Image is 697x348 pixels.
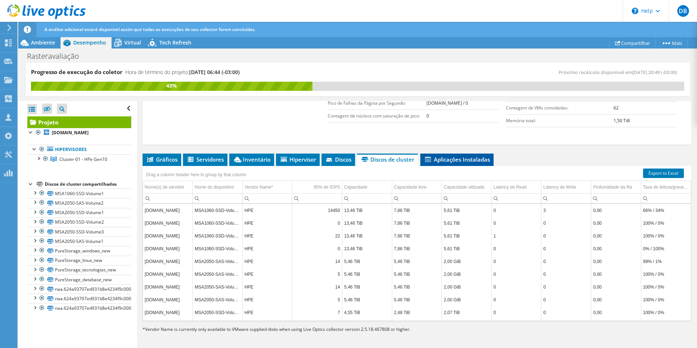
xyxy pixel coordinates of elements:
[506,114,614,127] td: Memória total:
[491,242,541,255] td: Column Latency de Read, Value 0
[242,193,292,203] td: Column Vendor Name*, Filter cell
[280,156,316,163] span: Hipervisor
[187,156,224,163] span: Servidores
[591,204,641,217] td: Column Profundidade da fila, Value 0,00
[342,268,392,281] td: Column Capacidade, Value 5,46 TiB
[242,204,292,217] td: Column Vendor Name*, Value HPE
[27,208,131,217] a: MSA2050-SSD-Volume1
[195,183,234,192] div: Nome do dispositivo
[392,293,442,306] td: Column Capacidade livre, Value 5,46 TiB
[314,183,340,192] div: 95% de IOPS
[31,82,312,90] div: 43%
[27,145,131,154] a: Hipervisores
[193,181,243,194] td: Nome do dispositivo Column
[641,217,691,229] td: Column Taxa de leitura/gravação, Value 100% / 0%
[193,268,243,281] td: Column Nome do dispositivo, Value MSA2050-SAS-Volume2
[193,193,243,203] td: Column Nome do dispositivo, Filter cell
[442,217,492,229] td: Column Capacidade utilizada, Value 5,61 TiB
[193,255,243,268] td: Column Nome do dispositivo, Value MSA2050-SAS-Volume2
[591,281,641,293] td: Column Profundidade da fila, Value 0,00
[442,306,492,319] td: Column Capacidade utilizada, Value 2,07 TiB
[541,204,591,217] td: Column Latency de Write, Value 3
[242,268,292,281] td: Column Vendor Name*, Value HPE
[392,229,442,242] td: Column Capacidade livre, Value 7,86 TiB
[491,204,541,217] td: Column Latency de Read, Value 0
[242,242,292,255] td: Column Vendor Name*, Value HPE
[27,246,131,255] a: PureStorage_windows_new
[392,217,442,229] td: Column Capacidade livre, Value 7,86 TiB
[27,294,131,303] a: naa.624a93707ed931b8e4234f9c000113e8
[342,193,392,203] td: Column Capacidade, Filter cell
[641,293,691,306] td: Column Taxa de leitura/gravação, Value 100% / 0%
[342,293,392,306] td: Column Capacidade, Value 5,46 TiB
[614,105,619,111] b: 62
[442,181,492,194] td: Capacidade utilizada Column
[641,193,691,203] td: Column Taxa de leitura/gravação, Filter cell
[143,181,193,194] td: Nome(s) de servidor Column
[442,255,492,268] td: Column Capacidade utilizada, Value 2,00 GiB
[193,293,243,306] td: Column Nome do dispositivo, Value MSA2050-SAS-Volume2
[491,268,541,281] td: Column Latency de Read, Value 0
[292,193,342,203] td: Column 95% de IOPS, Filter cell
[641,229,691,242] td: Column Taxa de leitura/gravação, Value 100% / 0%
[292,242,342,255] td: Column 95% de IOPS, Value 0
[392,255,442,268] td: Column Capacidade livre, Value 5,46 TiB
[641,306,691,319] td: Column Taxa de leitura/gravação, Value 100% / 0%
[27,128,131,138] a: [DOMAIN_NAME]
[506,101,614,114] td: Contagem de VMs convidadas:
[591,255,641,268] td: Column Profundidade da fila, Value 0,00
[193,229,243,242] td: Column Nome do dispositivo, Value MSA1060-SSD-Volume1
[344,183,367,192] div: Capacidade
[242,181,292,194] td: Vendor Name* Column
[143,229,193,242] td: Column Nome(s) de servidor, Value hv3-dc1.rastergr.com.br
[491,255,541,268] td: Column Latency de Read, Value 0
[541,181,591,194] td: Latency de Write Column
[342,281,392,293] td: Column Capacidade, Value 5,46 TiB
[424,156,490,163] span: Aplicações Instaladas
[292,229,342,242] td: Column 95% de IOPS, Value 22
[427,113,429,119] b: 0
[541,281,591,293] td: Column Latency de Write, Value 0
[591,193,641,203] td: Column Profundidade da fila, Filter cell
[193,242,243,255] td: Column Nome do dispositivo, Value MSA1060-SSD-Volume1
[143,204,193,217] td: Column Nome(s) de servidor, Value hv4-dc1.rastergr.com.br
[124,39,141,46] span: Virtual
[392,204,442,217] td: Column Capacidade livre, Value 7,86 TiB
[145,183,184,192] div: Nome(s) de servidor
[427,100,468,106] b: [DOMAIN_NAME] / 0
[641,255,691,268] td: Column Taxa de leitura/gravação, Value 99% / 1%
[328,109,427,122] td: Contagem de núcleos com saturação de pico:
[643,183,689,192] div: Taxa de leitura/gravação
[292,306,342,319] td: Column 95% de IOPS, Value 7
[342,242,392,255] td: Column Capacidade, Value 13,46 TiB
[27,236,131,246] a: MSA2050-SAS-Volume1
[242,306,292,319] td: Column Vendor Name*, Value HPE
[392,281,442,293] td: Column Capacidade livre, Value 5,46 TiB
[442,268,492,281] td: Column Capacidade utilizada, Value 2,00 GiB
[655,37,688,49] a: Mais
[143,293,193,306] td: Column Nome(s) de servidor, Value hv2-dc1.rastergr.com.br
[45,180,131,189] div: Discos de cluster compartilhados
[292,281,342,293] td: Column 95% de IOPS, Value 14
[491,181,541,194] td: Latency de Read Column
[242,293,292,306] td: Column Vendor Name*, Value HPE
[27,227,131,236] a: MSA2050-SSD-Volume3
[361,156,414,163] span: Discos de cluster
[292,293,342,306] td: Column 95% de IOPS, Value 5
[593,183,632,192] div: Profundidade da fila
[591,229,641,242] td: Column Profundidade da fila, Value 0,00
[31,39,55,46] span: Ambiente
[245,183,273,192] div: Vendor Name*
[27,189,131,198] a: MSA1060-SSD-Volume1
[641,268,691,281] td: Column Taxa de leitura/gravação, Value 100% / 0%
[541,217,591,229] td: Column Latency de Write, Value 0
[292,204,342,217] td: Column 95% de IOPS, Value 14450
[444,183,484,192] div: Capacidade utilizada
[591,181,641,194] td: Profundidade da fila Column
[342,306,392,319] td: Column Capacidade, Value 4,55 TiB
[27,303,131,313] a: naa.624a93707ed931b8e4234f9c000113e9
[543,183,576,192] div: Latency de Write
[24,52,90,60] h1: Rasteravaliação
[342,181,392,194] td: Capacidade Column
[641,281,691,293] td: Column Taxa de leitura/gravação, Value 100% / 0%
